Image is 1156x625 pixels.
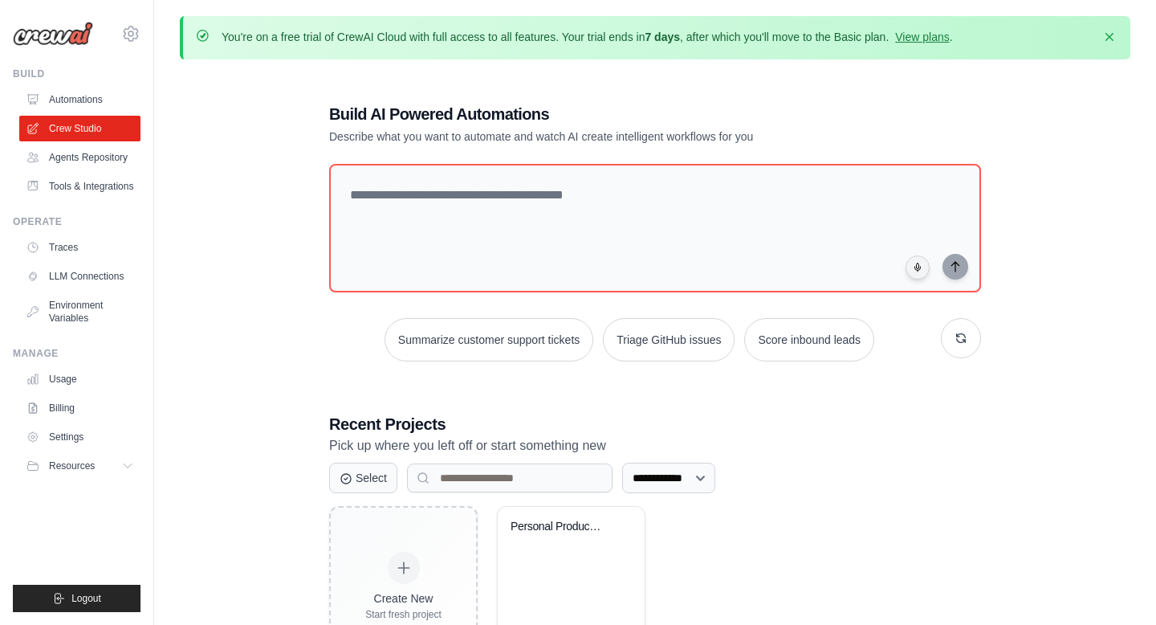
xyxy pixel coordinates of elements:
[385,318,593,362] button: Summarize customer support tickets
[19,235,140,260] a: Traces
[19,116,140,141] a: Crew Studio
[603,318,735,362] button: Triage GitHub issues
[13,585,140,612] button: Logout
[19,145,140,170] a: Agents Repository
[744,318,874,362] button: Score inbound leads
[19,292,140,331] a: Environment Variables
[365,608,442,621] div: Start fresh project
[19,87,140,112] a: Automations
[13,67,140,80] div: Build
[19,424,140,450] a: Settings
[365,590,442,607] div: Create New
[13,347,140,360] div: Manage
[19,263,140,289] a: LLM Connections
[13,22,93,46] img: Logo
[49,460,95,472] span: Resources
[19,366,140,392] a: Usage
[19,174,140,199] a: Tools & Integrations
[329,103,869,125] h1: Build AI Powered Automations
[906,255,930,280] button: Click to speak your automation idea
[941,318,981,358] button: Get new suggestions
[222,29,953,45] p: You're on a free trial of CrewAI Cloud with full access to all features. Your trial ends in , aft...
[13,215,140,228] div: Operate
[71,592,101,605] span: Logout
[895,31,949,43] a: View plans
[645,31,680,43] strong: 7 days
[511,520,608,534] div: Personal Productivity Assistant
[19,395,140,421] a: Billing
[329,435,981,456] p: Pick up where you left off or start something new
[19,453,140,479] button: Resources
[329,129,869,145] p: Describe what you want to automate and watch AI create intelligent workflows for you
[329,463,397,493] button: Select
[329,413,981,435] h3: Recent Projects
